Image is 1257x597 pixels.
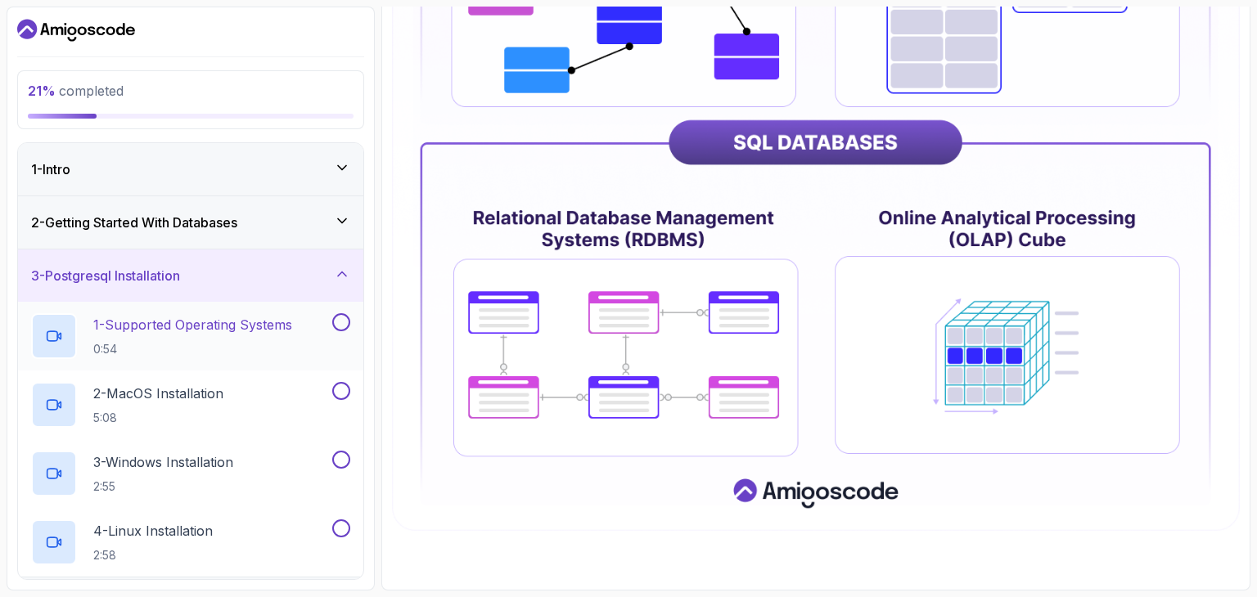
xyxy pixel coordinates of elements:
button: 1-Supported Operating Systems0:54 [31,313,350,359]
p: 2:58 [93,547,213,563]
h3: 3 - Postgresql Installation [31,266,180,285]
p: 2:55 [93,478,233,495]
p: 2 - MacOS Installation [93,384,223,403]
h3: 1 - Intro [31,159,70,179]
button: 2-MacOS Installation5:08 [31,382,350,428]
button: 4-Linux Installation2:58 [31,519,350,565]
button: 3-Postgresql Installation [18,249,363,302]
button: 2-Getting Started With Databases [18,196,363,249]
p: 1 - Supported Operating Systems [93,315,292,334]
span: 21 % [28,83,56,99]
p: 5:08 [93,410,223,426]
button: 1-Intro [18,143,363,195]
p: 0:54 [93,341,292,357]
p: 3 - Windows Installation [93,452,233,472]
span: completed [28,83,124,99]
h3: 2 - Getting Started With Databases [31,213,237,232]
a: Dashboard [17,17,135,43]
p: 4 - Linux Installation [93,521,213,541]
button: 3-Windows Installation2:55 [31,451,350,496]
